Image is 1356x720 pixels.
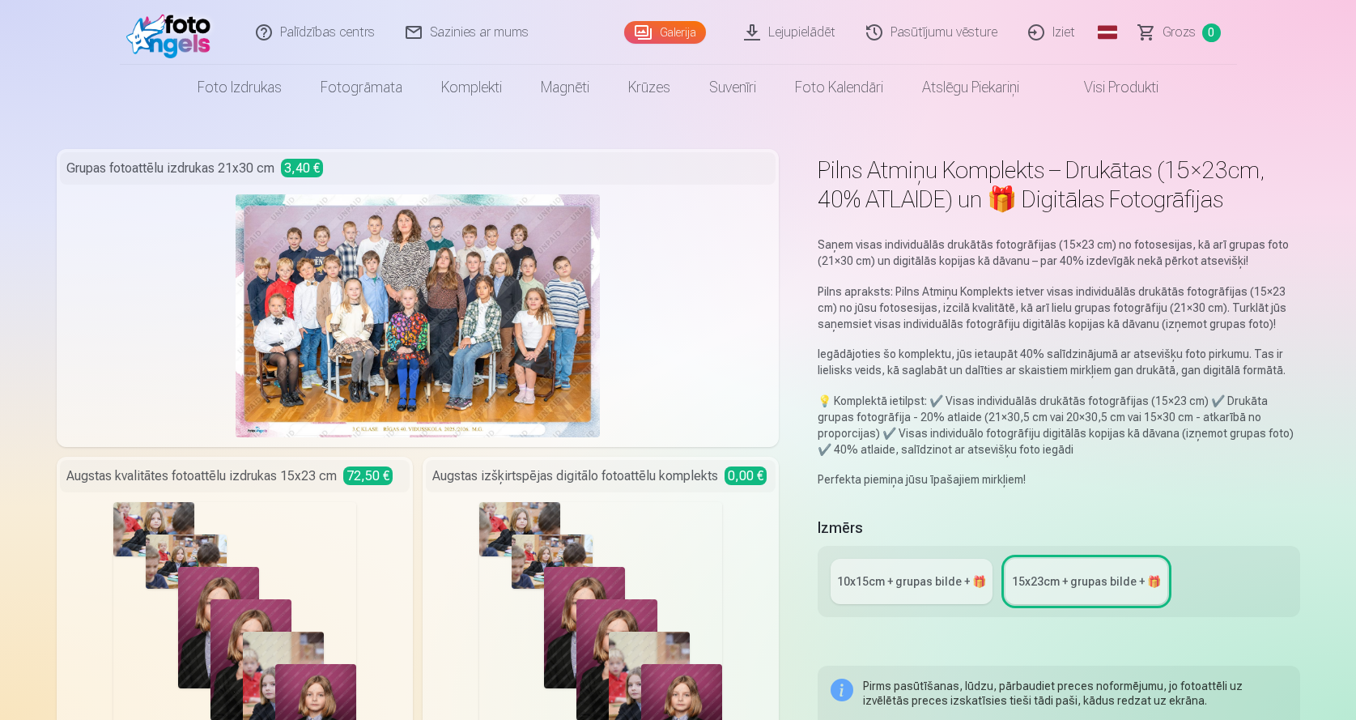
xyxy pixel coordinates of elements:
[903,65,1039,110] a: Atslēgu piekariņi
[422,65,521,110] a: Komplekti
[818,517,1299,539] h5: Izmērs
[776,65,903,110] a: Foto kalendāri
[301,65,422,110] a: Fotogrāmata
[60,152,776,185] div: Grupas fotoattēlu izdrukas 21x30 cm
[818,393,1299,458] p: 💡 Komplektā ietilpst: ✔️ Visas individuālās drukātās fotogrāfijas (15×23 cm) ✔️ Drukāta grupas fo...
[281,159,323,177] span: 3,40 €
[609,65,690,110] a: Krūzes
[818,156,1299,214] h1: Pilns Atmiņu Komplekts – Drukātas (15×23cm, 40% ATLAIDE) un 🎁 Digitālas Fotogrāfijas
[426,460,776,492] div: Augstas izšķirtspējas digitālo fotoattēlu komplekts
[1039,65,1178,110] a: Visi produkti
[1163,23,1196,42] span: Grozs
[690,65,776,110] a: Suvenīri
[521,65,609,110] a: Magnēti
[126,6,219,58] img: /fa1
[178,65,301,110] a: Foto izdrukas
[1005,559,1167,604] a: 15x23сm + grupas bilde + 🎁
[837,573,986,590] div: 10x15сm + grupas bilde + 🎁
[818,236,1299,269] p: Saņem visas individuālās drukātās fotogrāfijas (15×23 cm) no fotosesijas, kā arī grupas foto (21×...
[60,460,410,492] div: Augstas kvalitātes fotoattēlu izdrukas 15x23 cm
[818,283,1299,332] p: Pilns apraksts: Pilns Atmiņu Komplekts ietver visas individuālās drukātās fotogrāfijas (15×23 cm)...
[1012,573,1161,590] div: 15x23сm + grupas bilde + 🎁
[725,467,767,485] span: 0,00 €
[818,471,1299,488] p: Perfekta piemiņa jūsu īpašajiem mirkļiem!
[624,21,706,44] a: Galerija
[831,559,993,604] a: 10x15сm + grupas bilde + 🎁
[818,346,1299,378] p: Iegādājoties šo komplektu, jūs ietaupāt 40% salīdzinājumā ar atsevišķu foto pirkumu. Tas ir lieli...
[1202,23,1221,42] span: 0
[343,467,393,485] span: 72,50 €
